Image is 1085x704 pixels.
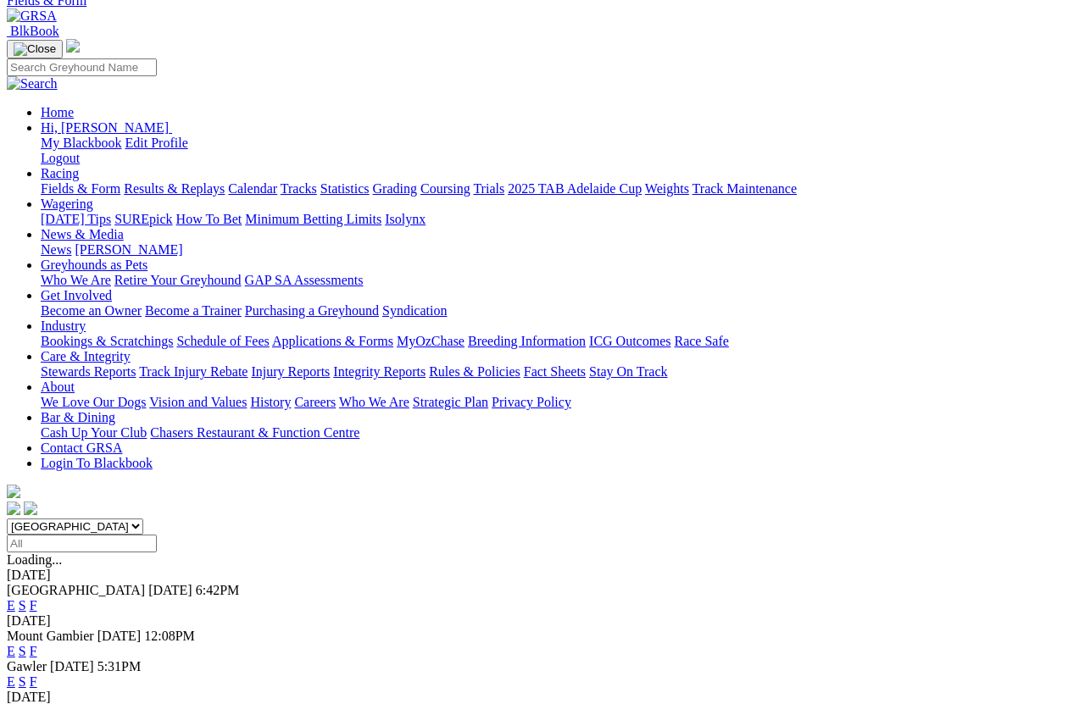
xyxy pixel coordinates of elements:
[228,181,277,196] a: Calendar
[41,273,111,287] a: Who We Are
[473,181,504,196] a: Trials
[7,629,94,643] span: Mount Gambier
[41,242,1078,258] div: News & Media
[125,136,188,150] a: Edit Profile
[7,76,58,91] img: Search
[41,334,1078,349] div: Industry
[144,629,195,643] span: 12:08PM
[176,212,242,226] a: How To Bet
[281,181,317,196] a: Tracks
[7,613,1078,629] div: [DATE]
[385,212,426,226] a: Isolynx
[7,502,20,515] img: facebook.svg
[41,120,172,135] a: Hi, [PERSON_NAME]
[41,151,80,165] a: Logout
[245,273,364,287] a: GAP SA Assessments
[245,212,381,226] a: Minimum Betting Limits
[41,395,1078,410] div: About
[41,181,1078,197] div: Racing
[7,659,47,674] span: Gawler
[114,273,242,287] a: Retire Your Greyhound
[41,288,112,302] a: Get Involved
[75,242,182,257] a: [PERSON_NAME]
[589,334,670,348] a: ICG Outcomes
[97,629,142,643] span: [DATE]
[41,166,79,180] a: Racing
[420,181,470,196] a: Coursing
[674,334,728,348] a: Race Safe
[294,395,336,409] a: Careers
[645,181,689,196] a: Weights
[41,395,146,409] a: We Love Our Dogs
[7,644,15,658] a: E
[14,42,56,56] img: Close
[149,395,247,409] a: Vision and Values
[41,136,122,150] a: My Blackbook
[139,364,248,379] a: Track Injury Rebate
[373,181,417,196] a: Grading
[41,212,111,226] a: [DATE] Tips
[41,258,147,272] a: Greyhounds as Pets
[30,644,37,658] a: F
[468,334,586,348] a: Breeding Information
[41,303,142,318] a: Become an Owner
[19,598,26,613] a: S
[148,583,192,597] span: [DATE]
[333,364,426,379] a: Integrity Reports
[30,674,37,689] a: F
[7,535,157,552] input: Select date
[41,136,1078,166] div: Hi, [PERSON_NAME]
[7,583,145,597] span: [GEOGRAPHIC_DATA]
[41,212,1078,227] div: Wagering
[7,598,15,613] a: E
[41,181,120,196] a: Fields & Form
[320,181,370,196] a: Statistics
[41,380,75,394] a: About
[19,674,26,689] a: S
[7,40,63,58] button: Toggle navigation
[41,334,173,348] a: Bookings & Scratchings
[19,644,26,658] a: S
[245,303,379,318] a: Purchasing a Greyhound
[41,425,1078,441] div: Bar & Dining
[176,334,269,348] a: Schedule of Fees
[41,441,122,455] a: Contact GRSA
[41,319,86,333] a: Industry
[124,181,225,196] a: Results & Replays
[41,456,153,470] a: Login To Blackbook
[41,105,74,119] a: Home
[41,120,169,135] span: Hi, [PERSON_NAME]
[41,364,1078,380] div: Care & Integrity
[589,364,667,379] a: Stay On Track
[492,395,571,409] a: Privacy Policy
[30,598,37,613] a: F
[693,181,797,196] a: Track Maintenance
[7,485,20,498] img: logo-grsa-white.png
[66,39,80,53] img: logo-grsa-white.png
[97,659,142,674] span: 5:31PM
[397,334,465,348] a: MyOzChase
[10,24,59,38] span: BlkBook
[41,197,93,211] a: Wagering
[7,24,59,38] a: BlkBook
[7,674,15,689] a: E
[50,659,94,674] span: [DATE]
[508,181,642,196] a: 2025 TAB Adelaide Cup
[7,568,1078,583] div: [DATE]
[41,227,124,241] a: News & Media
[24,502,37,515] img: twitter.svg
[145,303,242,318] a: Become a Trainer
[429,364,520,379] a: Rules & Policies
[41,303,1078,319] div: Get Involved
[7,8,57,24] img: GRSA
[150,425,359,440] a: Chasers Restaurant & Function Centre
[339,395,409,409] a: Who We Are
[41,410,115,424] a: Bar & Dining
[196,583,240,597] span: 6:42PM
[7,552,62,567] span: Loading...
[41,273,1078,288] div: Greyhounds as Pets
[7,58,157,76] input: Search
[272,334,393,348] a: Applications & Forms
[114,212,172,226] a: SUREpick
[41,349,131,363] a: Care & Integrity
